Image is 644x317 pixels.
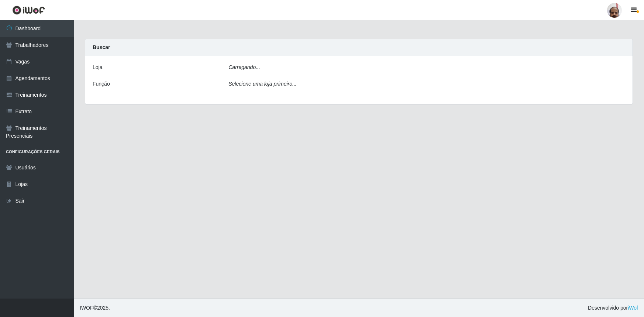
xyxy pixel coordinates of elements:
[93,44,110,50] strong: Buscar
[12,6,45,15] img: CoreUI Logo
[588,304,638,312] span: Desenvolvido por
[93,80,110,88] label: Função
[93,63,102,71] label: Loja
[80,304,110,312] span: © 2025 .
[228,81,296,87] i: Selecione uma loja primeiro...
[228,64,260,70] i: Carregando...
[628,305,638,311] a: iWof
[80,305,93,311] span: IWOF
